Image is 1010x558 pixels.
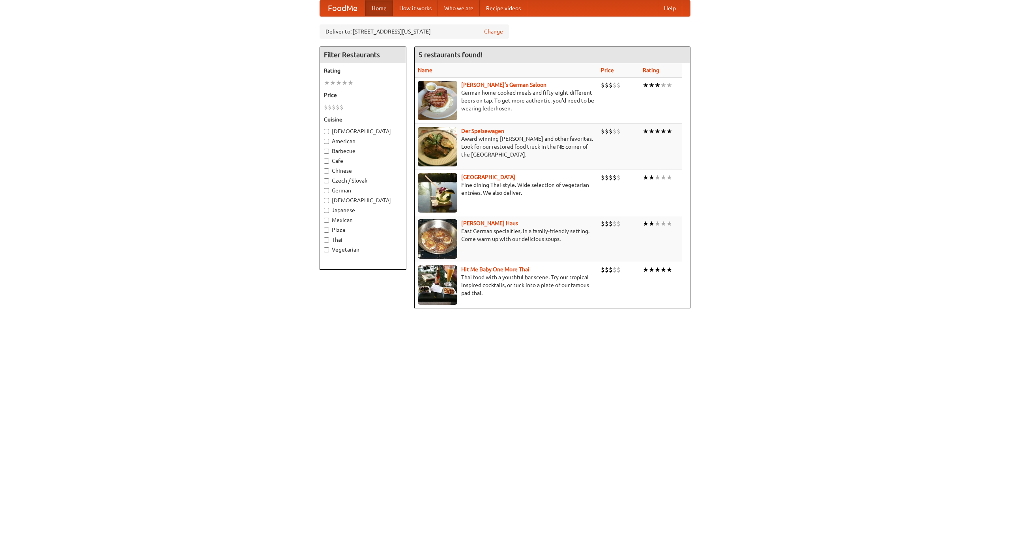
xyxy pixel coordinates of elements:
input: [DEMOGRAPHIC_DATA] [324,129,329,134]
li: ★ [649,219,655,228]
li: ★ [655,81,660,90]
h5: Price [324,91,402,99]
li: ★ [655,265,660,274]
li: $ [617,173,621,182]
a: Hit Me Baby One More Thai [461,266,529,272]
input: Thai [324,237,329,243]
li: $ [613,127,617,136]
input: Japanese [324,208,329,213]
li: ★ [649,81,655,90]
input: German [324,188,329,193]
li: ★ [666,265,672,274]
li: $ [613,173,617,182]
li: $ [601,219,605,228]
li: $ [609,219,613,228]
p: German home-cooked meals and fifty-eight different beers on tap. To get more authentic, you'd nee... [418,89,595,112]
input: Barbecue [324,149,329,154]
li: $ [601,81,605,90]
li: $ [609,173,613,182]
li: $ [601,127,605,136]
li: $ [617,81,621,90]
h4: Filter Restaurants [320,47,406,63]
li: $ [605,173,609,182]
a: Help [658,0,682,16]
p: Award-winning [PERSON_NAME] and other favorites. Look for our restored food truck in the NE corne... [418,135,595,159]
a: Recipe videos [480,0,527,16]
li: ★ [643,81,649,90]
input: Pizza [324,228,329,233]
li: ★ [655,173,660,182]
li: ★ [348,78,353,87]
a: Home [365,0,393,16]
li: ★ [649,265,655,274]
input: Czech / Slovak [324,178,329,183]
label: American [324,137,402,145]
li: $ [613,81,617,90]
label: Chinese [324,167,402,175]
li: ★ [336,78,342,87]
label: Mexican [324,216,402,224]
h5: Cuisine [324,116,402,123]
li: ★ [649,127,655,136]
a: [GEOGRAPHIC_DATA] [461,174,515,180]
div: Deliver to: [STREET_ADDRESS][US_STATE] [320,24,509,39]
li: $ [340,103,344,112]
img: satay.jpg [418,173,457,213]
a: [PERSON_NAME]'s German Saloon [461,82,546,88]
li: ★ [660,265,666,274]
li: ★ [655,127,660,136]
p: East German specialties, in a family-friendly setting. Come warm up with our delicious soups. [418,227,595,243]
input: Chinese [324,168,329,174]
li: $ [328,103,332,112]
li: $ [609,265,613,274]
li: $ [324,103,328,112]
li: $ [605,219,609,228]
a: How it works [393,0,438,16]
li: $ [601,173,605,182]
label: Barbecue [324,147,402,155]
input: American [324,139,329,144]
a: Change [484,28,503,35]
li: $ [605,127,609,136]
li: ★ [342,78,348,87]
li: ★ [666,127,672,136]
label: Pizza [324,226,402,234]
li: ★ [666,173,672,182]
li: ★ [330,78,336,87]
a: [PERSON_NAME] Haus [461,220,518,226]
img: babythai.jpg [418,265,457,305]
li: $ [336,103,340,112]
li: ★ [643,127,649,136]
label: Cafe [324,157,402,165]
li: ★ [660,127,666,136]
ng-pluralize: 5 restaurants found! [419,51,483,58]
li: $ [613,219,617,228]
li: ★ [324,78,330,87]
img: kohlhaus.jpg [418,219,457,259]
a: Who we are [438,0,480,16]
input: Cafe [324,159,329,164]
li: $ [609,81,613,90]
label: Czech / Slovak [324,177,402,185]
p: Thai food with a youthful bar scene. Try our tropical inspired cocktails, or tuck into a plate of... [418,273,595,297]
li: $ [605,81,609,90]
li: ★ [649,173,655,182]
a: Der Speisewagen [461,128,504,134]
li: ★ [666,219,672,228]
p: Fine dining Thai-style. Wide selection of vegetarian entrées. We also deliver. [418,181,595,197]
input: Mexican [324,218,329,223]
li: ★ [660,173,666,182]
li: ★ [643,265,649,274]
label: German [324,187,402,194]
li: $ [617,219,621,228]
li: $ [605,265,609,274]
li: ★ [643,219,649,228]
li: $ [613,265,617,274]
li: $ [332,103,336,112]
li: $ [601,265,605,274]
label: [DEMOGRAPHIC_DATA] [324,127,402,135]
